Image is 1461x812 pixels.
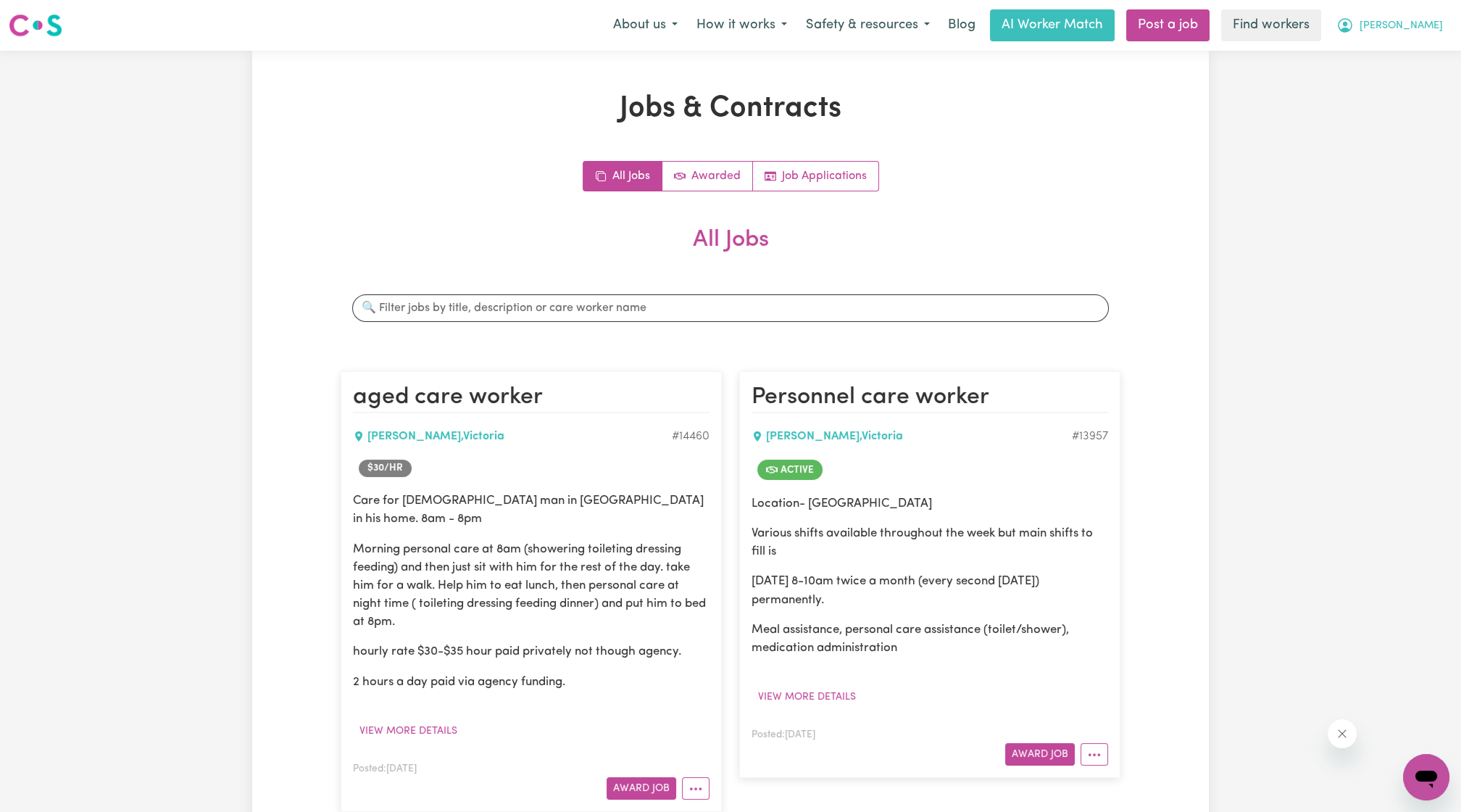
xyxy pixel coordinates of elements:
div: [PERSON_NAME] , Victoria [752,428,1072,445]
div: [PERSON_NAME] , Victoria [353,428,672,445]
h1: Jobs & Contracts [341,91,1120,126]
span: [PERSON_NAME] [1360,18,1443,34]
a: Post a job [1126,9,1210,41]
a: Active jobs [662,162,753,191]
button: More options [1081,743,1108,766]
img: Careseekers logo [9,12,62,38]
div: Job ID #14460 [672,428,709,445]
input: 🔍 Filter jobs by title, description or care worker name [352,294,1109,322]
p: Care for [DEMOGRAPHIC_DATA] man in [GEOGRAPHIC_DATA] in his home. 8am - 8pm [353,492,709,528]
a: AI Worker Match [990,9,1115,41]
a: Find workers [1221,9,1321,41]
h2: All Jobs [341,226,1120,277]
h2: Personnel care worker [752,384,1108,413]
span: Posted: [DATE] [353,764,417,774]
button: View more details [752,686,862,708]
p: 2 hours a day paid via agency funding. [353,673,709,691]
span: Job rate per hour [359,460,412,477]
button: About us [604,10,687,41]
span: Job is active [757,460,823,480]
h2: aged care worker [353,384,709,413]
button: Safety & resources [796,10,939,41]
a: Blog [939,9,984,41]
p: Meal assistance, personal care assistance (toilet/shower), medication administration [752,621,1108,657]
iframe: Close message [1328,719,1357,748]
a: Careseekers logo [9,9,62,42]
p: hourly rate $30-$35 hour paid privately not though agency. [353,642,709,660]
button: View more details [353,720,464,742]
p: Location- [GEOGRAPHIC_DATA] [752,494,1108,513]
iframe: Button to launch messaging window [1403,754,1449,800]
p: Morning personal care at 8am (showering toileting dressing feeding) and then just sit with him fo... [353,540,709,631]
a: Job applications [753,162,878,191]
p: Various shifts available throughout the week but main shifts to fill is [752,524,1108,560]
p: [DATE] 8-10am twice a month (every second [DATE]) permanently. [752,572,1108,608]
button: Award Job [607,777,676,800]
a: All jobs [583,162,662,191]
span: Posted: [DATE] [752,730,815,739]
span: Need any help? [9,10,88,22]
div: Job ID #13957 [1072,428,1108,445]
button: Award Job [1005,743,1075,766]
button: More options [682,777,709,800]
button: My Account [1327,10,1452,41]
button: How it works [687,10,796,41]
